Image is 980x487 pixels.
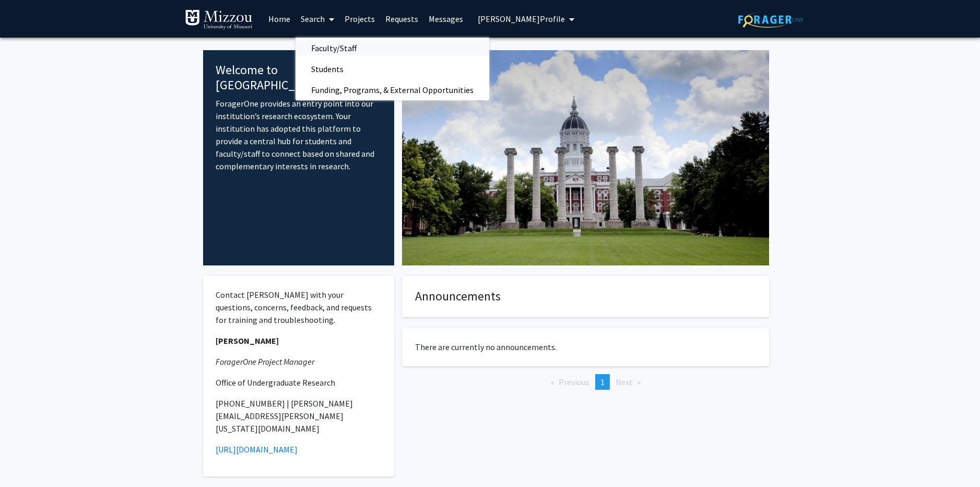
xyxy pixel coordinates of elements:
p: [PHONE_NUMBER] | [PERSON_NAME][EMAIL_ADDRESS][PERSON_NAME][US_STATE][DOMAIN_NAME] [216,397,382,435]
span: Students [296,59,359,79]
a: Messages [423,1,468,37]
p: Contact [PERSON_NAME] with your questions, concerns, feedback, and requests for training and trou... [216,288,382,326]
h4: Welcome to [GEOGRAPHIC_DATA] [216,63,382,93]
a: Requests [380,1,423,37]
a: Faculty/Staff [296,40,489,56]
a: Search [296,1,339,37]
span: Funding, Programs, & External Opportunities [296,79,489,100]
iframe: Chat [8,440,44,479]
span: 1 [600,377,605,387]
span: [PERSON_NAME] Profile [478,14,565,24]
ul: Pagination [402,374,769,390]
img: ForagerOne Logo [738,11,804,28]
p: Office of Undergraduate Research [216,376,382,389]
em: ForagerOne Project Manager [216,356,314,367]
p: There are currently no announcements. [415,341,756,353]
strong: [PERSON_NAME] [216,335,279,346]
span: Previous [559,377,589,387]
a: [URL][DOMAIN_NAME] [216,444,298,455]
img: University of Missouri Logo [185,9,253,30]
a: Projects [339,1,380,37]
span: Faculty/Staff [296,38,372,59]
img: Cover Image [402,50,769,265]
a: Funding, Programs, & External Opportunities [296,82,489,98]
span: Next [616,377,633,387]
p: ForagerOne provides an entry point into our institution’s research ecosystem. Your institution ha... [216,97,382,172]
a: Students [296,61,489,77]
a: Home [263,1,296,37]
h4: Announcements [415,289,756,304]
